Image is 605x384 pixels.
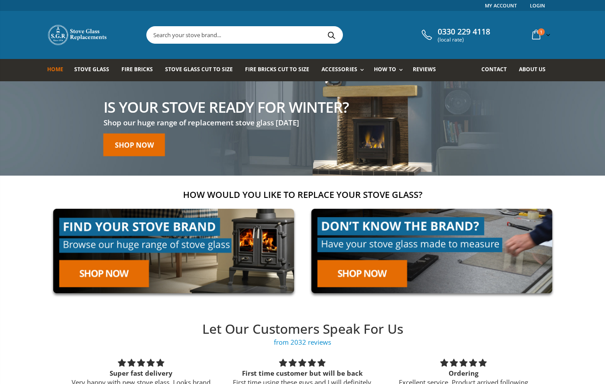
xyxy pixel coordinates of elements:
span: Fire Bricks [121,66,153,73]
a: 0330 229 4118 (local rate) [419,27,490,43]
a: Home [47,59,70,81]
button: Search [322,27,342,43]
span: 1 [538,28,545,35]
a: Shop now [104,134,165,156]
div: First time customer but will be back [232,369,372,378]
h2: Is your stove ready for winter? [104,100,349,114]
div: 5 stars [393,357,533,368]
input: Search your stove brand... [147,27,440,43]
a: How To [374,59,407,81]
a: Fire Bricks Cut To Size [245,59,316,81]
div: Super fast delivery [71,369,211,378]
a: Stove Glass [74,59,116,81]
div: 5 stars [232,357,372,368]
a: Contact [481,59,513,81]
a: 1 [529,26,552,43]
span: (local rate) [438,37,490,43]
span: Reviews [413,66,436,73]
a: Fire Bricks [121,59,159,81]
h2: Let Our Customers Speak For Us [61,320,545,338]
span: from 2032 reviews [61,338,545,347]
img: Stove Glass Replacement [47,24,108,46]
a: Accessories [322,59,368,81]
h2: How would you like to replace your stove glass? [47,189,558,201]
span: 0330 229 4118 [438,27,490,37]
img: made-to-measure-cta_2cd95ceb-d519-4648-b0cf-d2d338fdf11f.jpg [305,203,558,299]
img: find-your-brand-cta_9b334d5d-5c94-48ed-825f-d7972bbdebd0.jpg [47,203,300,299]
span: How To [374,66,396,73]
span: Accessories [322,66,357,73]
span: Fire Bricks Cut To Size [245,66,309,73]
a: Reviews [413,59,443,81]
a: 4.89 stars from 2032 reviews [61,338,545,347]
span: Stove Glass Cut To Size [165,66,233,73]
a: About us [519,59,552,81]
div: Ordering [393,369,533,378]
span: Home [47,66,63,73]
h3: Shop our huge range of replacement stove glass [DATE] [104,118,349,128]
span: Stove Glass [74,66,109,73]
span: Contact [481,66,507,73]
span: About us [519,66,546,73]
div: 5 stars [71,357,211,368]
a: Stove Glass Cut To Size [165,59,239,81]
